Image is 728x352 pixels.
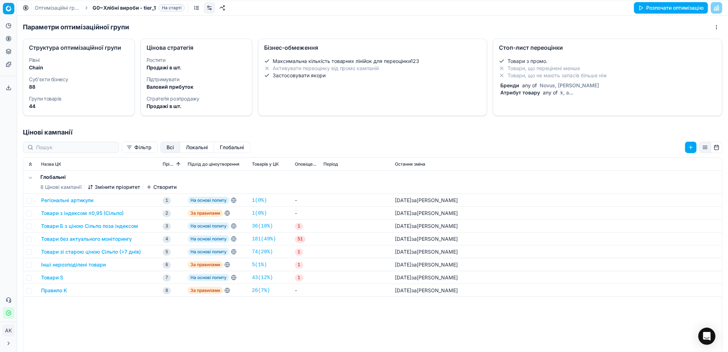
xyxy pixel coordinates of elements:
[147,103,182,109] strong: Продажі в шт.
[395,210,458,217] div: за [PERSON_NAME]
[541,89,559,96] span: any of
[163,287,171,294] span: 8
[499,72,716,79] li: Товари, що не мають запасів більше ніж
[395,235,458,243] div: за [PERSON_NAME]
[395,261,411,268] span: [DATE]
[395,223,411,229] span: [DATE]
[41,235,132,243] button: Товари без актуального моніторингу
[35,4,80,11] a: Оптимізаційні групи
[35,4,185,11] nav: breadcrumb
[323,161,338,167] span: Період
[395,161,425,167] span: Остання зміна
[188,235,229,243] span: На основі попиту
[634,2,708,14] button: Розпочати оптимізацію
[559,89,570,96] span: k, a
[295,161,318,167] span: Оповіщення
[188,261,223,268] span: За правилами
[41,287,67,294] button: Правило K
[41,223,138,230] button: Товари Б з ціною Сільпо поза індексом
[499,65,716,72] li: Товари, що перецінені менше
[188,210,223,217] span: За правилами
[395,249,411,255] span: [DATE]
[3,325,14,336] span: AK
[252,235,276,243] a: 181(49%)
[29,45,129,50] div: Структура оптимізаційної групи
[93,4,185,11] span: G0~Хлібні вироби - tier_1На старті
[395,274,458,281] div: за [PERSON_NAME]
[499,89,541,96] span: Атрибут товару
[252,287,270,294] a: 26(7%)
[29,96,129,101] dt: Групи товарів
[252,210,267,217] a: 1(0%)
[147,45,246,50] div: Цінова стратегія
[252,197,267,204] a: 1(0%)
[252,161,279,167] span: Товарів у ЦК
[88,184,140,191] button: Змінити пріоритет
[23,22,129,32] h1: Параметри оптимізаційної групи
[41,197,93,204] button: Регіональні артикули
[395,223,458,230] div: за [PERSON_NAME]
[36,144,114,151] input: Пошук
[147,84,193,90] strong: Валовий прибуток
[395,261,458,268] div: за [PERSON_NAME]
[122,142,158,153] button: Фільтр
[521,82,538,88] span: any of
[163,223,171,230] span: 3
[163,236,171,243] span: 4
[41,261,106,268] button: Інші нерозподілені товари
[395,210,411,216] span: [DATE]
[40,184,81,191] span: 8 Цінові кампанії
[163,249,171,256] span: 5
[214,142,250,153] button: global
[395,197,458,204] div: за [PERSON_NAME]
[188,197,229,204] span: На основі попиту
[159,4,185,11] span: На старті
[499,58,716,65] li: Товари з промо.
[499,45,716,50] div: Стоп-лист переоцінки
[29,64,43,70] strong: Chain
[395,287,411,293] span: [DATE]
[295,261,303,269] span: 1
[175,161,182,168] button: Sorted by Пріоритет ascending
[264,72,481,79] li: Застосовувати якори
[292,284,321,297] td: -
[3,325,14,336] button: AK
[292,207,321,220] td: -
[188,223,229,230] span: На основі попиту
[163,210,171,217] span: 2
[146,184,177,191] button: Створити
[41,274,63,281] button: Товари S
[252,223,273,230] a: 36(10%)
[395,248,458,255] div: за [PERSON_NAME]
[295,223,303,230] span: 1
[29,77,129,82] dt: Суб'єкти бізнесу
[188,248,229,255] span: На основі попиту
[188,161,239,167] span: Підхід до ціноутворення
[29,103,35,109] strong: 44
[698,328,715,345] div: Open Intercom Messenger
[295,236,306,243] span: 51
[29,84,35,90] strong: 88
[163,261,171,269] span: 6
[295,274,303,282] span: 1
[180,142,214,153] button: local
[26,160,35,168] button: Expand all
[41,248,141,255] button: Товари зі старою ціною Сільпо (>7 днів)
[538,82,600,88] span: Novus, [PERSON_NAME]
[41,210,124,217] button: Товари з індексом ≤0,95 (Сільпо)
[252,261,267,268] a: 5(1%)
[93,4,156,11] span: G0~Хлібні вироби - tier_1
[295,249,303,256] span: 1
[17,127,728,137] h1: Цінові кампанії
[147,64,182,70] strong: Продажі в шт.
[264,45,481,50] div: Бізнес-обмеження
[163,274,171,282] span: 7
[29,58,129,63] dt: Рівні
[163,197,171,204] span: 1
[188,274,229,281] span: На основі попиту
[395,274,411,280] span: [DATE]
[292,194,321,207] td: -
[499,82,521,88] span: Бренди
[147,77,246,82] dt: Підтримувати
[395,287,458,294] div: за [PERSON_NAME]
